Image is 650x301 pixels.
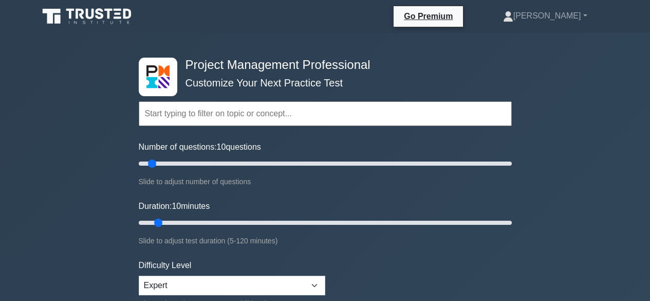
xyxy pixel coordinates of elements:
[478,6,612,26] a: [PERSON_NAME]
[398,10,459,23] a: Go Premium
[139,235,512,247] div: Slide to adjust test duration (5-120 minutes)
[139,141,261,153] label: Number of questions: questions
[217,143,226,151] span: 10
[139,259,192,272] label: Difficulty Level
[172,202,181,210] span: 10
[139,175,512,188] div: Slide to adjust number of questions
[181,58,461,73] h4: Project Management Professional
[139,200,210,213] label: Duration: minutes
[139,101,512,126] input: Start typing to filter on topic or concept...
